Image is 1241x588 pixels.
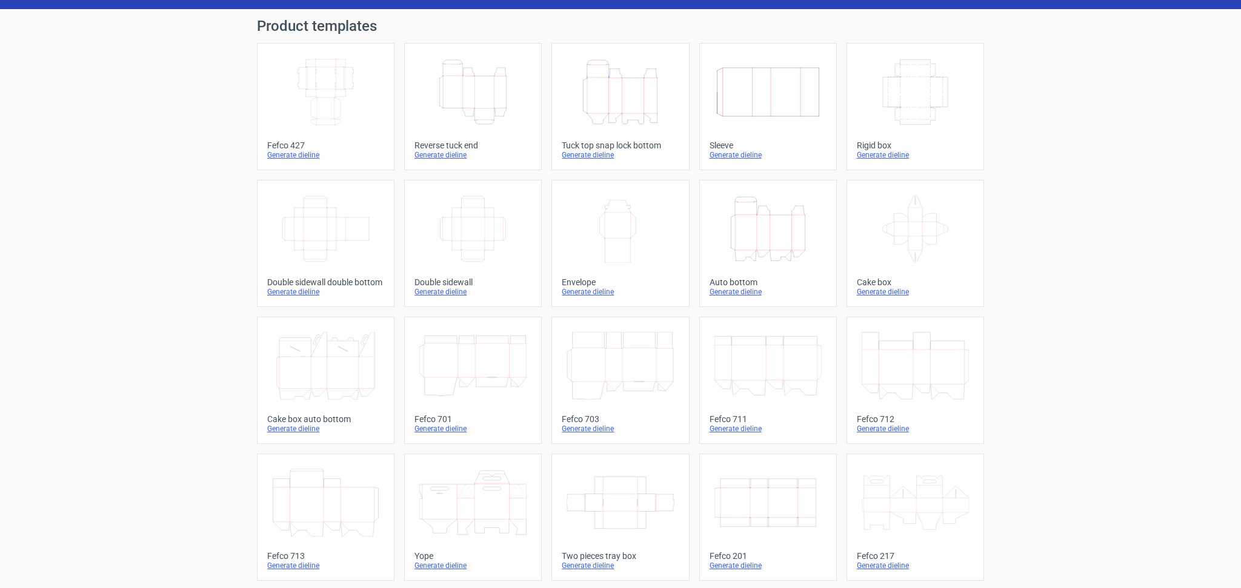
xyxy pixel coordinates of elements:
[710,287,827,297] div: Generate dieline
[857,414,974,424] div: Fefco 712
[257,180,394,307] a: Double sidewall double bottomGenerate dieline
[847,317,984,444] a: Fefco 712Generate dieline
[857,287,974,297] div: Generate dieline
[710,561,827,570] div: Generate dieline
[257,43,394,170] a: Fefco 427Generate dieline
[710,150,827,160] div: Generate dieline
[857,424,974,434] div: Generate dieline
[414,561,531,570] div: Generate dieline
[562,277,679,287] div: Envelope
[414,140,531,150] div: Reverse tuck end
[710,414,827,424] div: Fefco 711
[847,454,984,581] a: Fefco 217Generate dieline
[699,180,837,307] a: Auto bottomGenerate dieline
[710,551,827,561] div: Fefco 201
[414,551,531,561] div: Yope
[267,424,384,434] div: Generate dieline
[257,19,984,33] h1: Product templates
[699,317,837,444] a: Fefco 711Generate dieline
[857,561,974,570] div: Generate dieline
[267,561,384,570] div: Generate dieline
[710,140,827,150] div: Sleeve
[857,277,974,287] div: Cake box
[562,140,679,150] div: Tuck top snap lock bottom
[414,424,531,434] div: Generate dieline
[847,180,984,307] a: Cake boxGenerate dieline
[710,424,827,434] div: Generate dieline
[699,43,837,170] a: SleeveGenerate dieline
[857,140,974,150] div: Rigid box
[414,277,531,287] div: Double sidewall
[857,551,974,561] div: Fefco 217
[551,43,689,170] a: Tuck top snap lock bottomGenerate dieline
[562,551,679,561] div: Two pieces tray box
[404,180,542,307] a: Double sidewallGenerate dieline
[551,317,689,444] a: Fefco 703Generate dieline
[414,150,531,160] div: Generate dieline
[551,180,689,307] a: EnvelopeGenerate dieline
[404,43,542,170] a: Reverse tuck endGenerate dieline
[257,317,394,444] a: Cake box auto bottomGenerate dieline
[562,150,679,160] div: Generate dieline
[562,561,679,570] div: Generate dieline
[267,150,384,160] div: Generate dieline
[414,287,531,297] div: Generate dieline
[404,454,542,581] a: YopeGenerate dieline
[267,277,384,287] div: Double sidewall double bottom
[857,150,974,160] div: Generate dieline
[551,454,689,581] a: Two pieces tray boxGenerate dieline
[414,414,531,424] div: Fefco 701
[267,414,384,424] div: Cake box auto bottom
[699,454,837,581] a: Fefco 201Generate dieline
[710,277,827,287] div: Auto bottom
[267,551,384,561] div: Fefco 713
[562,414,679,424] div: Fefco 703
[404,317,542,444] a: Fefco 701Generate dieline
[267,140,384,150] div: Fefco 427
[562,287,679,297] div: Generate dieline
[847,43,984,170] a: Rigid boxGenerate dieline
[562,424,679,434] div: Generate dieline
[257,454,394,581] a: Fefco 713Generate dieline
[267,287,384,297] div: Generate dieline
